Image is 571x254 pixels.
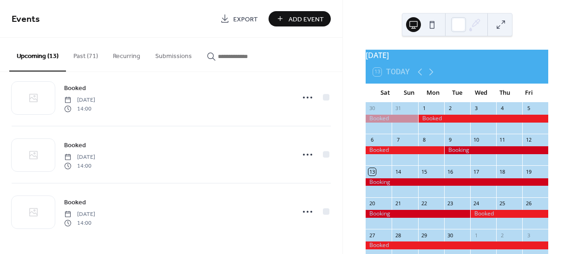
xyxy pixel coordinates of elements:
[368,232,375,239] div: 27
[473,168,480,175] div: 17
[447,137,454,143] div: 9
[394,105,401,112] div: 31
[525,105,532,112] div: 5
[368,168,375,175] div: 13
[397,84,421,102] div: Sun
[105,38,148,71] button: Recurring
[366,50,548,61] div: [DATE]
[64,83,86,93] a: Booked
[233,14,258,24] span: Export
[499,168,506,175] div: 18
[64,198,86,208] span: Booked
[473,200,480,207] div: 24
[394,200,401,207] div: 21
[373,84,397,102] div: Sat
[418,115,548,123] div: Booked
[525,137,532,143] div: 12
[64,162,95,170] span: 14:00
[445,84,469,102] div: Tue
[12,10,40,28] span: Events
[394,232,401,239] div: 28
[421,84,445,102] div: Mon
[366,146,444,154] div: Booked
[366,241,548,249] div: Booked
[394,137,401,143] div: 7
[421,168,428,175] div: 15
[366,210,470,218] div: Booking
[64,104,95,113] span: 14:00
[473,137,480,143] div: 10
[366,178,548,186] div: Booking
[525,200,532,207] div: 26
[499,105,506,112] div: 4
[444,146,548,154] div: Booking
[64,140,86,150] a: Booked
[493,84,517,102] div: Thu
[368,200,375,207] div: 20
[525,232,532,239] div: 3
[473,232,480,239] div: 1
[499,232,506,239] div: 2
[64,84,86,93] span: Booked
[64,197,86,208] a: Booked
[64,141,86,150] span: Booked
[447,200,454,207] div: 23
[447,168,454,175] div: 16
[64,96,95,104] span: [DATE]
[447,105,454,112] div: 2
[64,219,95,227] span: 14:00
[447,232,454,239] div: 30
[525,168,532,175] div: 19
[517,84,541,102] div: Fri
[499,200,506,207] div: 25
[66,38,105,71] button: Past (71)
[368,137,375,143] div: 6
[9,38,66,72] button: Upcoming (13)
[421,105,428,112] div: 1
[421,200,428,207] div: 22
[64,210,95,219] span: [DATE]
[470,210,548,218] div: Booked
[368,105,375,112] div: 30
[213,11,265,26] a: Export
[473,105,480,112] div: 3
[469,84,493,102] div: Wed
[366,115,418,123] div: Booked
[421,137,428,143] div: 8
[394,168,401,175] div: 14
[148,38,199,71] button: Submissions
[269,11,331,26] button: Add Event
[289,14,324,24] span: Add Event
[499,137,506,143] div: 11
[421,232,428,239] div: 29
[64,153,95,162] span: [DATE]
